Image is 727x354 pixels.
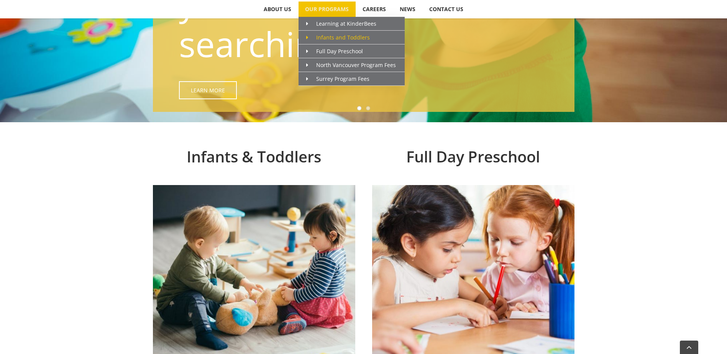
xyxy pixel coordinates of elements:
[299,72,405,86] a: Surrey Program Fees
[306,75,369,82] span: Surrey Program Fees
[429,7,463,12] span: CONTACT US
[191,87,225,93] span: Learn More
[306,61,396,69] span: North Vancouver Program Fees
[264,7,291,12] span: ABOUT US
[306,48,363,55] span: Full Day Preschool
[423,2,470,17] a: CONTACT US
[400,7,415,12] span: NEWS
[393,2,422,17] a: NEWS
[299,31,405,44] a: Infants and Toddlers
[299,44,405,58] a: Full Day Preschool
[299,58,405,72] a: North Vancouver Program Fees
[305,7,349,12] span: OUR PROGRAMS
[257,2,298,17] a: ABOUT US
[363,7,386,12] span: CAREERS
[366,106,370,110] a: 2
[357,106,361,110] a: 1
[299,2,356,17] a: OUR PROGRAMS
[306,20,376,27] span: Learning at KinderBees
[299,17,405,31] a: Learning at KinderBees
[356,2,393,17] a: CAREERS
[179,81,237,99] a: Learn More
[306,34,370,41] span: Infants and Toddlers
